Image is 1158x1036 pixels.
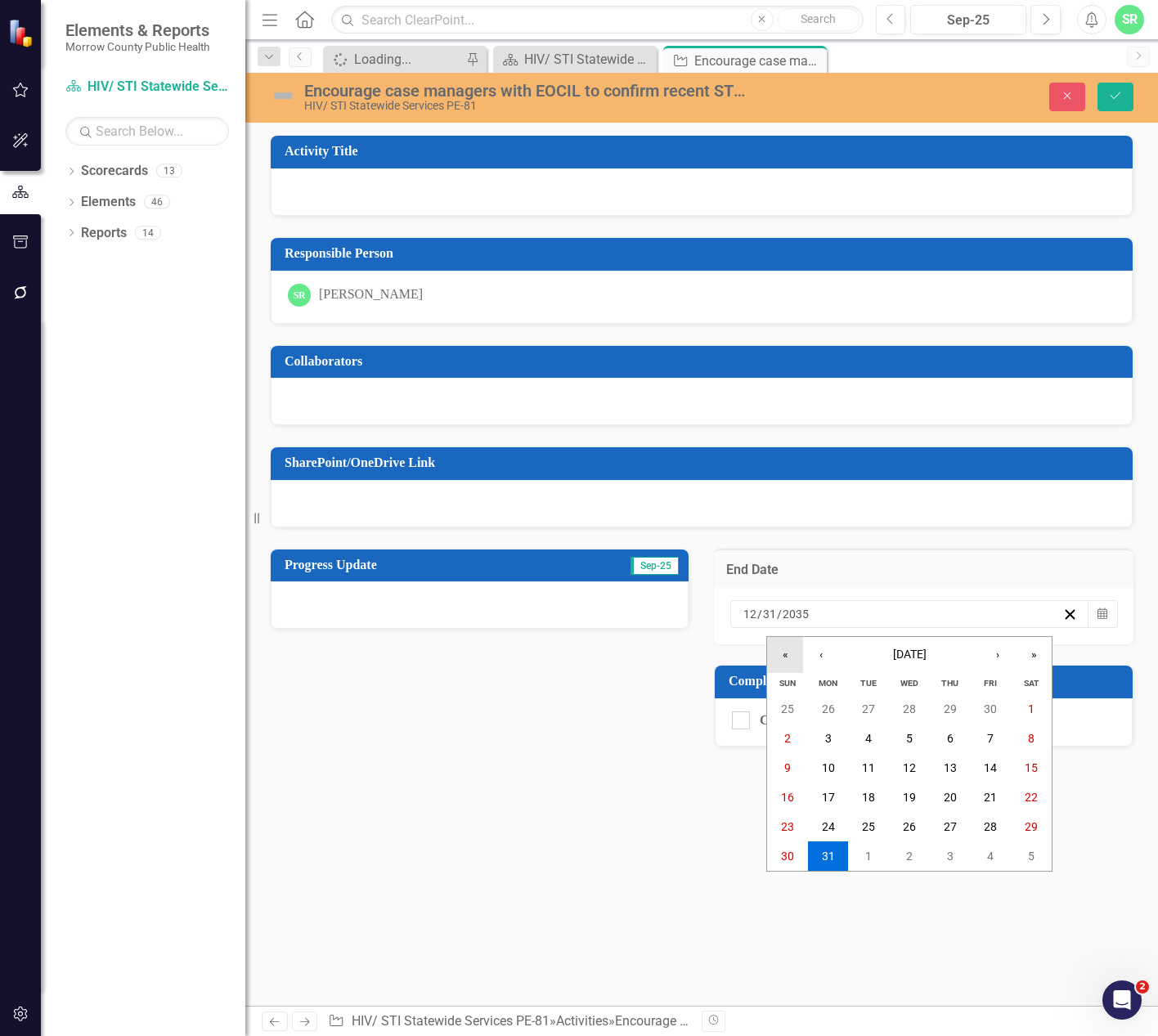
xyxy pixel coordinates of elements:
button: December 9, 2035 [767,753,808,783]
div: 46 [144,195,170,209]
div: Encourage case managers with EOCIL to confirm recent STI testing at intake and re-certification [304,82,745,100]
abbr: Friday [984,678,997,688]
button: January 4, 2036 [971,841,1012,871]
img: ClearPoint Strategy [8,19,37,47]
h3: Responsible Person [285,246,1124,261]
small: Morrow County Public Health [65,40,209,53]
div: Sep-25 [916,11,1021,30]
div: HIV/ STI Statewide Services PE-81 [304,100,745,112]
span: / [777,607,782,621]
button: January 2, 2036 [889,841,930,871]
button: Search [778,8,860,31]
a: Elements [81,193,136,212]
abbr: January 3, 2036 [947,850,954,863]
span: / [757,607,762,621]
button: December 25, 2035 [848,812,889,841]
div: [PERSON_NAME] [319,285,423,304]
div: SR [288,284,311,307]
abbr: December 5, 2035 [906,732,913,745]
button: November 26, 2035 [808,694,849,724]
abbr: November 27, 2035 [862,702,875,715]
button: ‹ [803,637,839,673]
span: [DATE] [893,648,927,661]
abbr: January 4, 2036 [987,850,994,863]
button: Sep-25 [910,5,1026,34]
button: January 1, 2036 [848,841,889,871]
button: December 15, 2035 [1011,753,1052,783]
div: Loading... [354,49,462,70]
iframe: Intercom live chat [1102,980,1142,1020]
h3: Activity Title [285,144,1124,159]
abbr: December 9, 2035 [784,761,791,774]
button: December 17, 2035 [808,783,849,812]
button: December 20, 2035 [930,783,971,812]
span: Search [801,12,836,25]
h3: End Date [726,563,1121,577]
h3: SharePoint/OneDrive Link [285,455,1124,470]
button: December 16, 2035 [767,783,808,812]
button: December 28, 2035 [971,812,1012,841]
button: November 28, 2035 [889,694,930,724]
div: 14 [135,226,161,240]
abbr: December 12, 2035 [903,761,916,774]
abbr: November 28, 2035 [903,702,916,715]
button: January 5, 2036 [1011,841,1052,871]
a: HIV/ STI Statewide Services PE-81 [65,78,229,96]
button: December 22, 2035 [1011,783,1052,812]
abbr: December 23, 2035 [781,820,794,833]
button: December 26, 2035 [889,812,930,841]
abbr: December 11, 2035 [862,761,875,774]
button: December 30, 2035 [767,841,808,871]
abbr: December 6, 2035 [947,732,954,745]
abbr: December 7, 2035 [987,732,994,745]
abbr: December 15, 2035 [1025,761,1038,774]
button: November 25, 2035 [767,694,808,724]
button: SR [1115,5,1144,34]
button: December 27, 2035 [930,812,971,841]
button: December 18, 2035 [848,783,889,812]
button: December 5, 2035 [889,724,930,753]
button: December 23, 2035 [767,812,808,841]
abbr: December 20, 2035 [944,791,957,804]
button: December 21, 2035 [971,783,1012,812]
button: December 8, 2035 [1011,724,1052,753]
abbr: December 22, 2035 [1025,791,1038,804]
abbr: December 13, 2035 [944,761,957,774]
a: Reports [81,224,127,243]
button: December 12, 2035 [889,753,930,783]
button: December 7, 2035 [971,724,1012,753]
span: Sep-25 [631,557,679,575]
div: 13 [156,164,182,178]
button: December 13, 2035 [930,753,971,783]
abbr: December 2, 2035 [784,732,791,745]
span: 2 [1136,980,1149,993]
input: Search Below... [65,117,229,146]
input: dd [762,606,777,622]
div: HIV/ STI Statewide Services PE-81 [524,49,653,70]
button: December 14, 2035 [971,753,1012,783]
button: December 11, 2035 [848,753,889,783]
abbr: January 2, 2036 [906,850,913,863]
button: » [1016,637,1052,673]
abbr: January 5, 2036 [1028,850,1035,863]
abbr: December 31, 2035 [822,850,835,863]
input: Search ClearPoint... [331,6,863,34]
button: December 24, 2035 [808,812,849,841]
abbr: Monday [819,678,837,688]
button: December 29, 2035 [1011,812,1052,841]
abbr: December 14, 2035 [984,761,997,774]
button: December 19, 2035 [889,783,930,812]
a: Loading... [327,49,462,70]
span: Elements & Reports [65,20,209,40]
button: November 27, 2035 [848,694,889,724]
abbr: Saturday [1024,678,1039,688]
abbr: January 1, 2036 [865,850,872,863]
button: November 30, 2035 [971,694,1012,724]
abbr: Thursday [941,678,958,688]
abbr: December 3, 2035 [825,732,832,745]
abbr: November 25, 2035 [781,702,794,715]
button: › [980,637,1016,673]
abbr: November 29, 2035 [944,702,957,715]
abbr: December 16, 2035 [781,791,794,804]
